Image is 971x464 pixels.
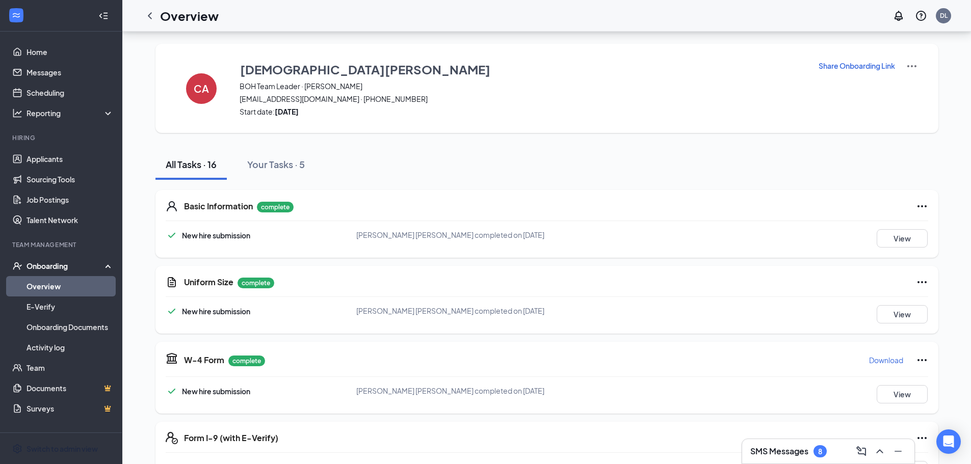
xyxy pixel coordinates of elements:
svg: Ellipses [916,354,928,366]
button: View [877,305,928,323]
span: [PERSON_NAME] [PERSON_NAME] completed on [DATE] [356,230,544,239]
div: Open Intercom Messenger [936,429,961,454]
div: Team Management [12,240,112,249]
svg: QuestionInfo [915,10,927,22]
svg: User [166,200,178,212]
button: [DEMOGRAPHIC_DATA][PERSON_NAME] [240,60,805,78]
svg: Ellipses [916,276,928,288]
a: Scheduling [27,83,114,103]
div: Reporting [27,108,114,118]
span: New hire submission [182,387,250,396]
span: BOH Team Leader · [PERSON_NAME] [240,81,805,91]
button: CA [176,60,227,117]
button: View [877,385,928,403]
svg: Checkmark [166,305,178,317]
a: Team [27,358,114,378]
button: ComposeMessage [853,443,870,459]
a: Home [27,42,114,62]
h5: Uniform Size [184,277,233,288]
a: Job Postings [27,189,114,210]
div: DL [940,11,948,20]
button: ChevronUp [872,443,888,459]
div: Onboarding [27,261,105,271]
a: DocumentsCrown [27,378,114,398]
svg: ComposeMessage [855,445,868,457]
div: Your Tasks · 5 [247,158,305,171]
button: Share Onboarding Link [818,60,896,71]
a: Overview [27,276,114,296]
svg: FormI9EVerifyIcon [166,432,178,444]
svg: Minimize [892,445,904,457]
button: Minimize [890,443,906,459]
svg: Ellipses [916,432,928,444]
h1: Overview [160,7,219,24]
span: New hire submission [182,307,250,316]
svg: Collapse [98,11,109,21]
a: Sourcing Tools [27,169,114,189]
svg: WorkstreamLogo [11,10,21,20]
div: 8 [818,447,822,456]
a: Messages [27,62,114,83]
a: Applicants [27,149,114,169]
a: E-Verify [27,296,114,317]
span: [PERSON_NAME] [PERSON_NAME] completed on [DATE] [356,306,544,315]
svg: Ellipses [916,200,928,212]
p: complete [238,278,274,288]
span: New hire submission [182,231,250,240]
p: Download [869,355,903,365]
svg: ChevronLeft [144,10,156,22]
img: More Actions [906,60,918,72]
svg: TaxGovernmentIcon [166,352,178,364]
strong: [DATE] [275,107,299,116]
svg: ChevronUp [874,445,886,457]
span: Start date: [240,106,805,117]
button: Download [869,352,904,368]
h5: Basic Information [184,201,253,212]
svg: Settings [12,444,22,454]
a: SurveysCrown [27,398,114,419]
svg: Checkmark [166,229,178,241]
a: Onboarding Documents [27,317,114,337]
svg: UserCheck [12,261,22,271]
p: complete [228,356,265,366]
h5: Form I-9 (with E-Verify) [184,432,278,444]
h3: SMS Messages [750,446,808,457]
a: Activity log [27,337,114,358]
div: All Tasks · 16 [166,158,217,171]
span: [EMAIL_ADDRESS][DOMAIN_NAME] · [PHONE_NUMBER] [240,94,805,104]
svg: Analysis [12,108,22,118]
p: Share Onboarding Link [819,61,895,71]
svg: Notifications [893,10,905,22]
h5: W-4 Form [184,354,224,366]
button: View [877,229,928,248]
h4: CA [194,85,209,92]
svg: CustomFormIcon [166,276,178,288]
p: complete [257,202,294,212]
span: [PERSON_NAME] [PERSON_NAME] completed on [DATE] [356,386,544,395]
div: Switch to admin view [27,444,98,454]
a: Talent Network [27,210,114,230]
div: Hiring [12,133,112,142]
svg: Checkmark [166,385,178,397]
h3: [DEMOGRAPHIC_DATA][PERSON_NAME] [240,61,490,78]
